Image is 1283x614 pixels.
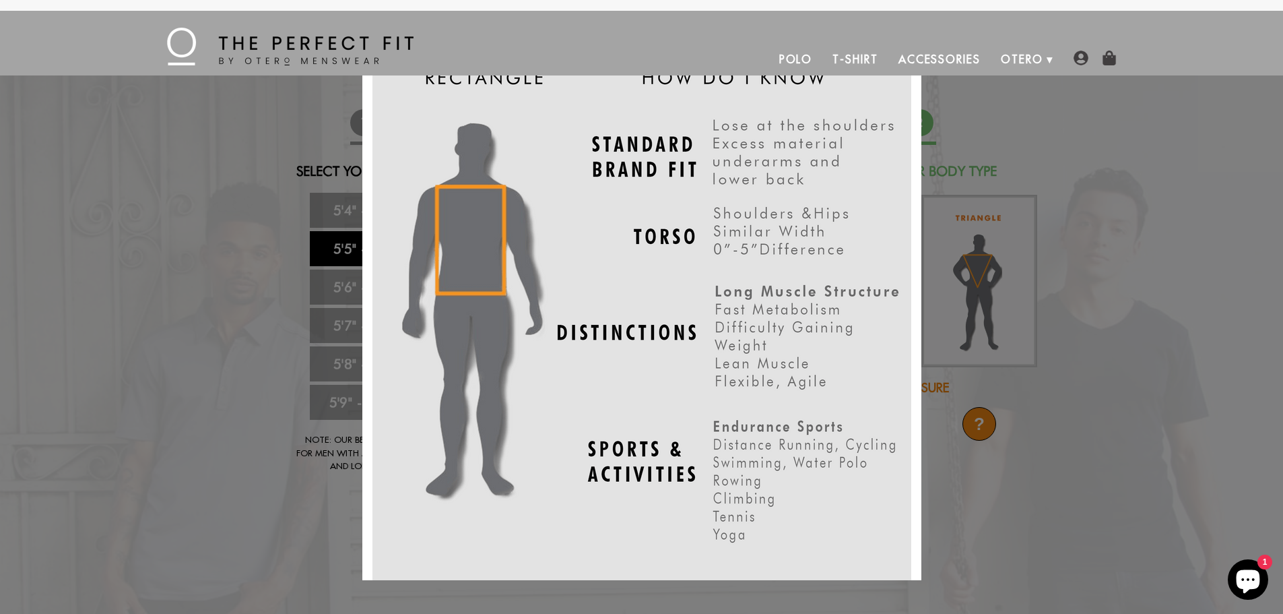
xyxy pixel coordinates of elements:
a: Otero [991,43,1053,75]
img: user-account-icon.png [1074,51,1088,65]
img: Rectangle_Chart_2_for_website_800x.png [372,44,911,583]
a: Polo [769,43,823,75]
inbox-online-store-chat: Shopify online store chat [1224,559,1272,603]
a: T-Shirt [822,43,888,75]
a: Accessories [888,43,991,75]
img: shopping-bag-icon.png [1102,51,1117,65]
img: The Perfect Fit - by Otero Menswear - Logo [167,28,414,65]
